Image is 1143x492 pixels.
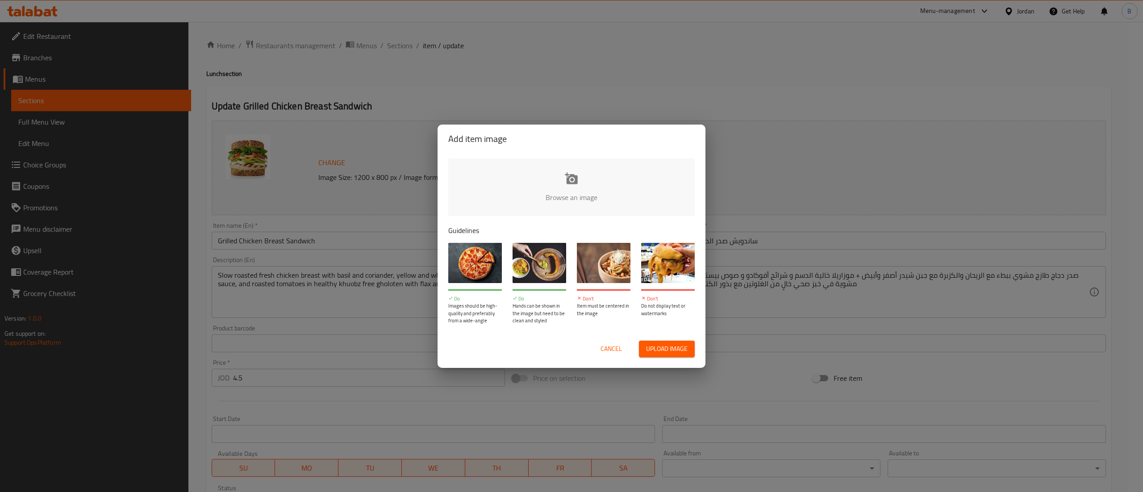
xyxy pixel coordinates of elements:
[577,243,630,283] img: guide-img-3@3x.jpg
[646,343,688,354] span: Upload image
[513,302,566,325] p: Hands can be shown in the image but need to be clean and styled
[639,341,695,357] button: Upload image
[513,243,566,283] img: guide-img-2@3x.jpg
[641,243,695,283] img: guide-img-4@3x.jpg
[577,302,630,317] p: Item must be centered in the image
[448,225,695,236] p: Guidelines
[577,295,630,303] p: Don't
[448,132,695,146] h2: Add item image
[601,343,622,354] span: Cancel
[448,243,502,283] img: guide-img-1@3x.jpg
[597,341,626,357] button: Cancel
[448,302,502,325] p: Images should be high-quality and preferably from a wide-angle
[448,295,502,303] p: Do
[641,295,695,303] p: Don't
[513,295,566,303] p: Do
[641,302,695,317] p: Do not display text or watermarks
